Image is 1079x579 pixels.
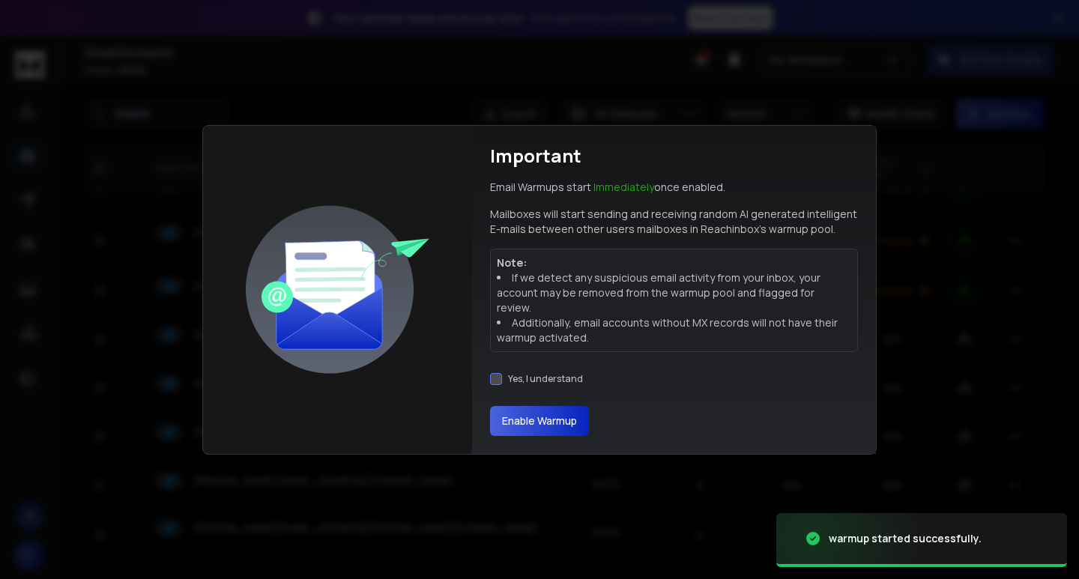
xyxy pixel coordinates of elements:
[497,315,851,345] li: Additionally, email accounts without MX records will not have their warmup activated.
[497,255,851,270] p: Note:
[490,144,581,168] h1: Important
[490,406,589,436] button: Enable Warmup
[490,180,725,195] p: Email Warmups start once enabled.
[497,270,851,315] li: If we detect any suspicious email activity from your inbox, your account may be removed from the ...
[593,180,654,194] span: Immediately
[490,207,858,237] p: Mailboxes will start sending and receiving random AI generated intelligent E-mails between other ...
[508,373,583,385] label: Yes, I understand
